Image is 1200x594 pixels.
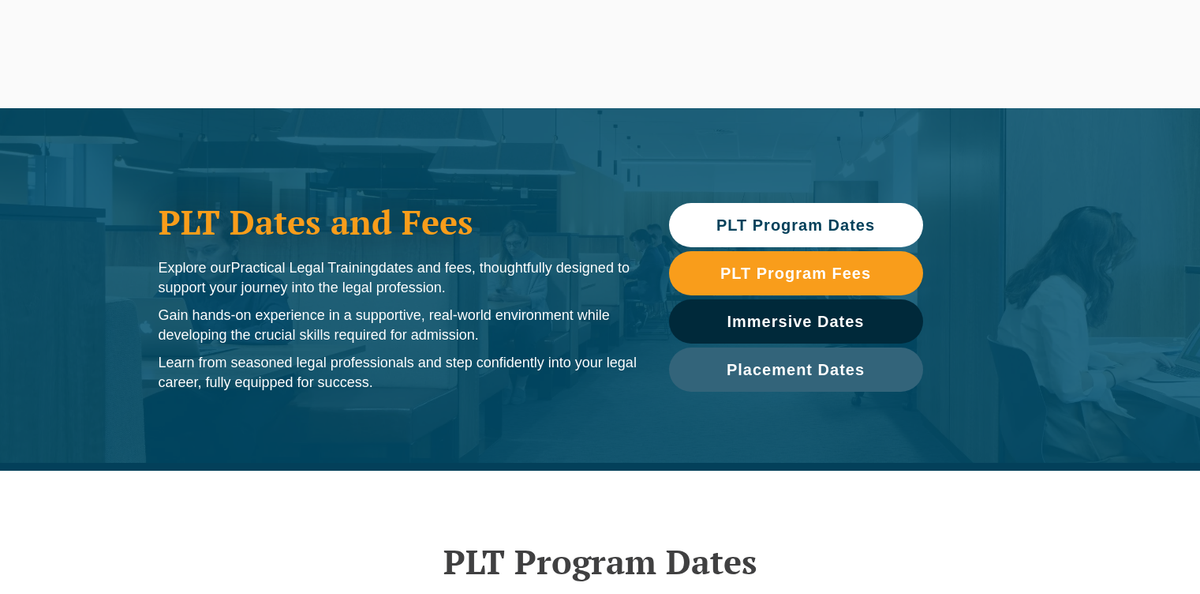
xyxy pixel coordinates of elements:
[669,203,923,247] a: PLT Program Dates
[669,299,923,344] a: Immersive Dates
[231,260,379,276] span: Practical Legal Training
[669,251,923,295] a: PLT Program Fees
[669,348,923,392] a: Placement Dates
[727,314,865,329] span: Immersive Dates
[159,306,637,345] p: Gain hands-on experience in a supportive, real-world environment while developing the crucial ski...
[151,542,1050,581] h2: PLT Program Dates
[159,202,637,242] h1: PLT Dates and Fees
[720,265,871,281] span: PLT Program Fees
[159,353,637,393] p: Learn from seasoned legal professionals and step confidently into your legal career, fully equipp...
[716,217,875,233] span: PLT Program Dates
[727,362,865,378] span: Placement Dates
[159,258,637,298] p: Explore our dates and fees, thoughtfully designed to support your journey into the legal profession.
